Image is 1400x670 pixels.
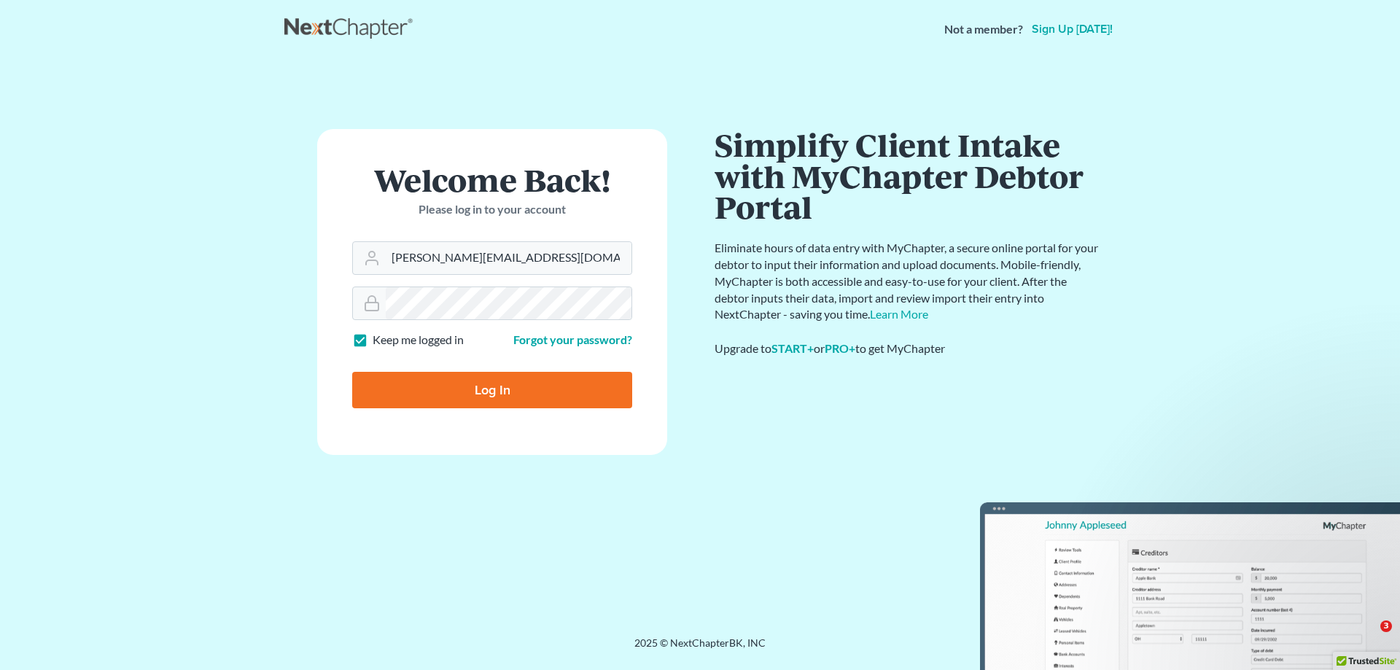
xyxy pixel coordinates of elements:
[825,341,855,355] a: PRO+
[373,332,464,348] label: Keep me logged in
[715,240,1101,323] p: Eliminate hours of data entry with MyChapter, a secure online portal for your debtor to input the...
[944,21,1023,38] strong: Not a member?
[513,332,632,346] a: Forgot your password?
[1350,620,1385,655] iframe: Intercom live chat
[1380,620,1392,632] span: 3
[715,129,1101,222] h1: Simplify Client Intake with MyChapter Debtor Portal
[352,201,632,218] p: Please log in to your account
[715,340,1101,357] div: Upgrade to or to get MyChapter
[1029,23,1116,35] a: Sign up [DATE]!
[386,242,631,274] input: Email Address
[771,341,814,355] a: START+
[352,372,632,408] input: Log In
[352,164,632,195] h1: Welcome Back!
[870,307,928,321] a: Learn More
[284,636,1116,662] div: 2025 © NextChapterBK, INC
